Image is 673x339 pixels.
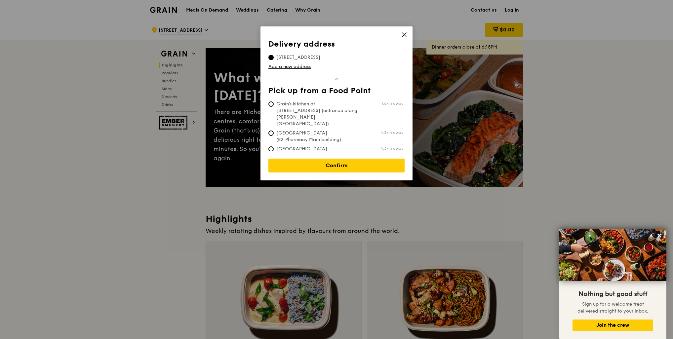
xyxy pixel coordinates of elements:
input: [GEOGRAPHIC_DATA] (B2 Pharmacy Main building)4.3km away [268,131,274,136]
input: [STREET_ADDRESS] [268,55,274,60]
span: Grain's kitchen at [STREET_ADDRESS] (entrance along [PERSON_NAME][GEOGRAPHIC_DATA]) [268,101,367,127]
span: [GEOGRAPHIC_DATA] (B2 Pharmacy Main building) [268,130,367,143]
span: Sign up for a welcome treat delivered straight to your inbox. [577,301,648,314]
span: [GEOGRAPHIC_DATA] (Level 1 [PERSON_NAME] block drop-off point) [268,146,367,166]
a: Add a new address [268,63,405,70]
span: 4.3km away [380,146,403,151]
input: [GEOGRAPHIC_DATA] (Level 1 [PERSON_NAME] block drop-off point)4.3km away [268,146,274,152]
span: Nothing but good stuff [578,290,647,298]
span: 1.6km away [381,101,403,106]
input: Grain's kitchen at [STREET_ADDRESS] (entrance along [PERSON_NAME][GEOGRAPHIC_DATA])1.6km away [268,101,274,107]
span: [STREET_ADDRESS] [268,54,328,61]
span: 4.3km away [380,130,403,135]
button: Close [654,230,665,241]
button: Join the crew [573,320,653,331]
th: Delivery address [268,40,405,52]
a: Confirm [268,159,405,172]
img: DSC07876-Edit02-Large.jpeg [559,229,666,281]
th: Pick up from a Food Point [268,86,405,98]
